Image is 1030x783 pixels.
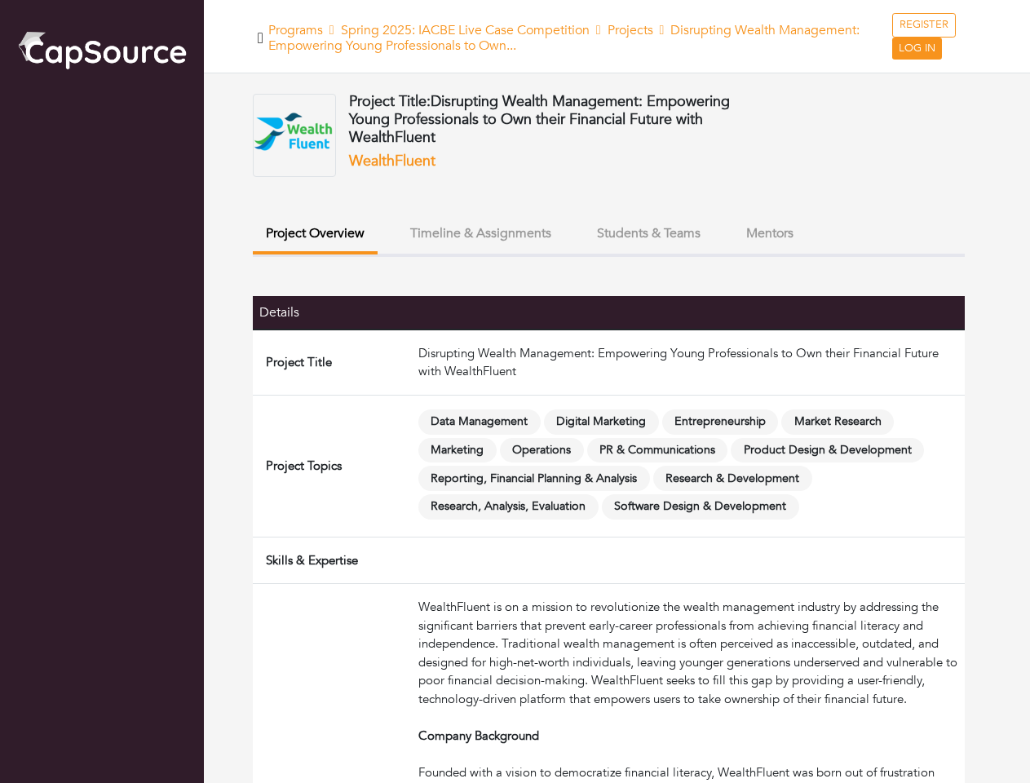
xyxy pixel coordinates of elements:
span: Market Research [781,409,894,435]
span: PR & Communications [587,438,728,463]
span: Disrupting Wealth Management: Empowering Young Professionals to Own... [268,21,860,55]
span: Research, Analysis, Evaluation [418,494,599,520]
span: Operations [500,438,584,463]
a: Spring 2025: IACBE Live Case Competition [341,21,590,39]
td: Skills & Expertise [253,537,412,584]
a: Programs [268,21,323,39]
a: LOG IN [892,38,942,60]
a: WealthFluent [349,151,435,171]
button: Mentors [733,216,807,251]
span: Marketing [418,438,497,463]
img: WFSqHorz.png [253,94,336,177]
span: Digital Marketing [544,409,659,435]
th: Details [253,296,412,330]
span: Research & Development [653,466,812,491]
span: Entrepreneurship [662,409,779,435]
span: Software Design & Development [602,494,799,520]
strong: Company Background [418,728,539,744]
span: Disrupting Wealth Management: Empowering Young Professionals to Own their Financial Future with W... [349,91,730,147]
span: Reporting, Financial Planning & Analysis [418,466,650,491]
h4: Project Title: [349,93,751,146]
a: Projects [608,21,653,39]
span: Data Management [418,409,541,435]
a: REGISTER [892,13,956,38]
button: Students & Teams [584,216,714,251]
div: WealthFluent is on a mission to revolutionize the wealth management industry by addressing the si... [418,598,958,727]
td: Disrupting Wealth Management: Empowering Young Professionals to Own their Financial Future with W... [412,330,965,396]
td: Project Title [253,330,412,396]
td: Project Topics [253,395,412,537]
button: Project Overview [253,216,378,254]
span: Product Design & Development [731,438,924,463]
img: cap_logo.png [16,29,188,71]
button: Timeline & Assignments [397,216,564,251]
